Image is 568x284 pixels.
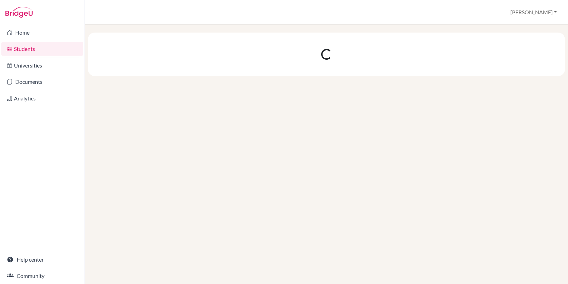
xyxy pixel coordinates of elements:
[1,92,83,105] a: Analytics
[1,269,83,283] a: Community
[1,59,83,72] a: Universities
[1,42,83,56] a: Students
[1,75,83,89] a: Documents
[5,7,33,18] img: Bridge-U
[507,6,560,19] button: [PERSON_NAME]
[1,253,83,266] a: Help center
[1,26,83,39] a: Home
